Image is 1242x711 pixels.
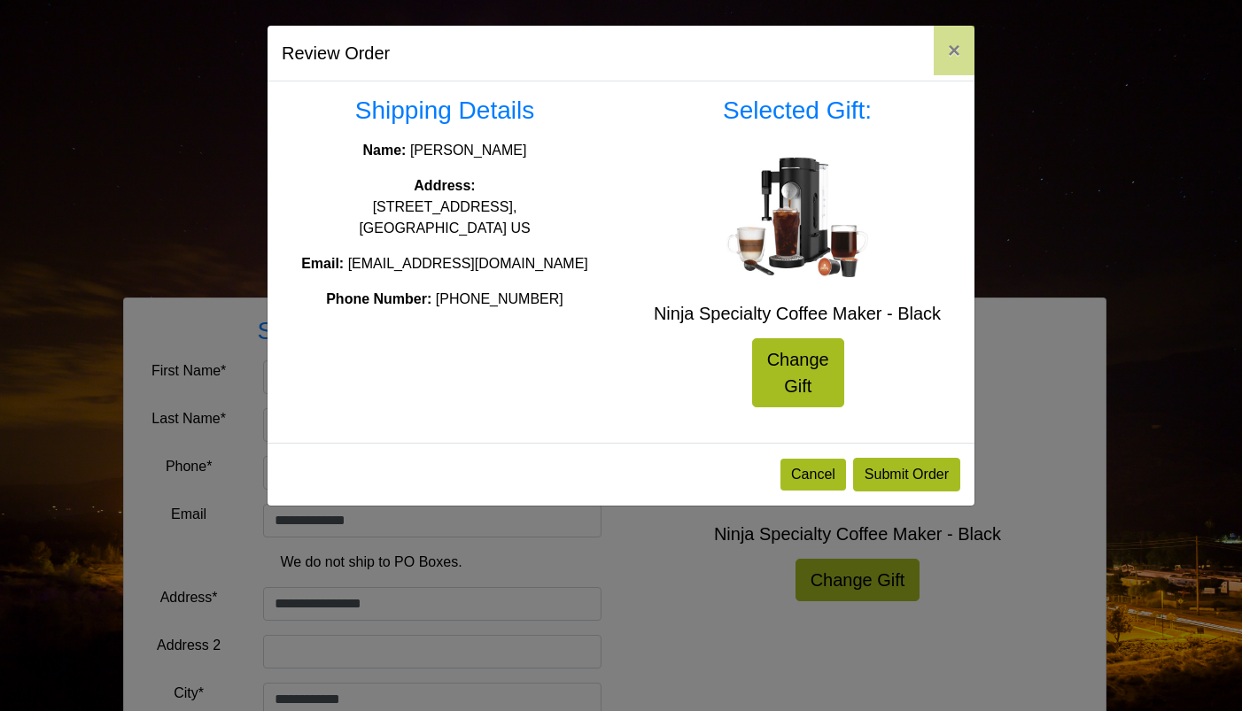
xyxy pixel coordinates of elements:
[301,256,344,271] strong: Email:
[282,40,390,66] h5: Review Order
[634,96,960,126] h3: Selected Gift:
[326,291,431,306] strong: Phone Number:
[948,38,960,62] span: ×
[752,338,844,407] a: Change Gift
[414,178,475,193] strong: Address:
[359,199,530,236] span: [STREET_ADDRESS], [GEOGRAPHIC_DATA] US
[634,303,960,324] h5: Ninja Specialty Coffee Maker - Black
[410,143,527,158] span: [PERSON_NAME]
[853,458,960,491] button: Submit Order
[726,158,868,278] img: Ninja Specialty Coffee Maker - Black
[363,143,407,158] strong: Name:
[780,459,846,491] button: Cancel
[934,26,974,75] button: Close
[436,291,563,306] span: [PHONE_NUMBER]
[348,256,588,271] span: [EMAIL_ADDRESS][DOMAIN_NAME]
[282,96,608,126] h3: Shipping Details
